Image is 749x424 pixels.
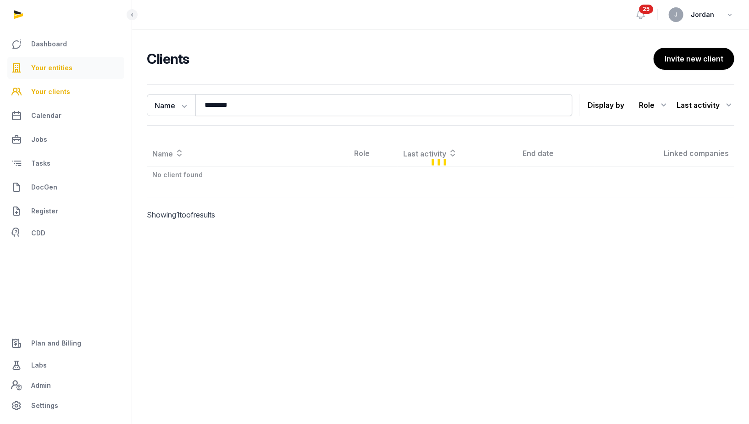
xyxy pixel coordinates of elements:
span: Plan and Billing [31,338,81,349]
span: Settings [31,400,58,411]
a: Plan and Billing [7,332,124,354]
span: J [675,12,678,17]
span: Admin [31,380,51,391]
div: Role [639,98,669,112]
span: DocGen [31,182,57,193]
span: 1 [176,210,179,219]
a: Dashboard [7,33,124,55]
a: Calendar [7,105,124,127]
a: Your clients [7,81,124,103]
span: Jordan [691,9,714,20]
a: CDD [7,224,124,242]
span: Register [31,206,58,217]
button: Invite new client [654,48,734,70]
p: Display by [588,98,624,112]
a: Your entities [7,57,124,79]
div: Loading [147,140,734,183]
a: Tasks [7,152,124,174]
span: CDD [31,228,45,239]
p: Showing to of results [147,198,283,231]
span: Labs [31,360,47,371]
a: Admin [7,376,124,395]
span: 25 [639,5,654,14]
button: Name [147,94,195,116]
a: Settings [7,395,124,417]
a: Jobs [7,128,124,151]
span: Calendar [31,110,61,121]
button: J [669,7,683,22]
span: Your entities [31,62,72,73]
span: Tasks [31,158,50,169]
a: DocGen [7,176,124,198]
span: Dashboard [31,39,67,50]
div: Last activity [677,98,734,112]
a: Register [7,200,124,222]
span: Your clients [31,86,70,97]
span: Jobs [31,134,47,145]
h2: Clients [147,50,650,67]
a: Labs [7,354,124,376]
